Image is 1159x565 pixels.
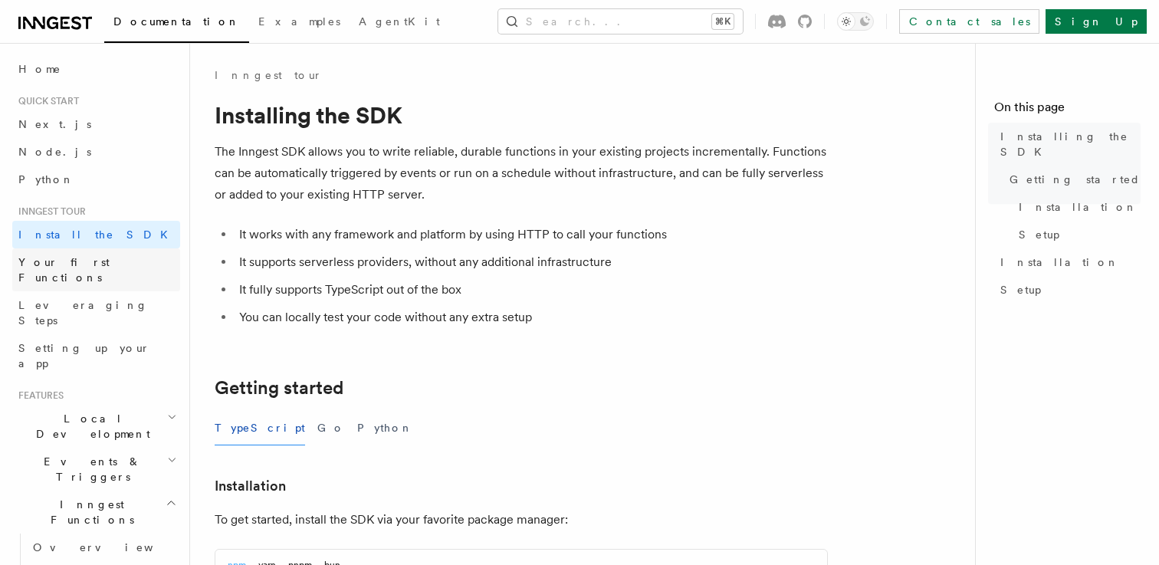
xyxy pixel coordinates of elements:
[317,411,345,445] button: Go
[1010,172,1141,187] span: Getting started
[12,454,167,485] span: Events & Triggers
[12,110,180,138] a: Next.js
[18,228,177,241] span: Install the SDK
[899,9,1039,34] a: Contact sales
[18,299,148,327] span: Leveraging Steps
[235,251,828,273] li: It supports serverless providers, without any additional infrastructure
[215,101,828,129] h1: Installing the SDK
[12,405,180,448] button: Local Development
[1000,255,1119,270] span: Installation
[1019,227,1059,242] span: Setup
[258,15,340,28] span: Examples
[837,12,874,31] button: Toggle dark mode
[215,509,828,531] p: To get started, install the SDK via your favorite package manager:
[18,61,61,77] span: Home
[18,118,91,130] span: Next.js
[12,389,64,402] span: Features
[994,276,1141,304] a: Setup
[12,497,166,527] span: Inngest Functions
[12,448,180,491] button: Events & Triggers
[1013,193,1141,221] a: Installation
[104,5,249,43] a: Documentation
[235,307,828,328] li: You can locally test your code without any extra setup
[18,173,74,186] span: Python
[215,141,828,205] p: The Inngest SDK allows you to write reliable, durable functions in your existing projects increme...
[498,9,743,34] button: Search...⌘K
[249,5,350,41] a: Examples
[215,411,305,445] button: TypeScript
[27,534,180,561] a: Overview
[994,248,1141,276] a: Installation
[1046,9,1147,34] a: Sign Up
[12,291,180,334] a: Leveraging Steps
[33,541,191,554] span: Overview
[215,377,343,399] a: Getting started
[994,98,1141,123] h4: On this page
[712,14,734,29] kbd: ⌘K
[12,491,180,534] button: Inngest Functions
[12,205,86,218] span: Inngest tour
[1019,199,1138,215] span: Installation
[12,334,180,377] a: Setting up your app
[350,5,449,41] a: AgentKit
[215,475,286,497] a: Installation
[235,279,828,301] li: It fully supports TypeScript out of the box
[12,411,167,442] span: Local Development
[357,411,413,445] button: Python
[1013,221,1141,248] a: Setup
[12,166,180,193] a: Python
[18,342,150,370] span: Setting up your app
[12,248,180,291] a: Your first Functions
[12,55,180,83] a: Home
[1000,282,1041,297] span: Setup
[1003,166,1141,193] a: Getting started
[1000,129,1141,159] span: Installing the SDK
[113,15,240,28] span: Documentation
[12,221,180,248] a: Install the SDK
[12,95,79,107] span: Quick start
[994,123,1141,166] a: Installing the SDK
[215,67,322,83] a: Inngest tour
[359,15,440,28] span: AgentKit
[18,146,91,158] span: Node.js
[235,224,828,245] li: It works with any framework and platform by using HTTP to call your functions
[18,256,110,284] span: Your first Functions
[12,138,180,166] a: Node.js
